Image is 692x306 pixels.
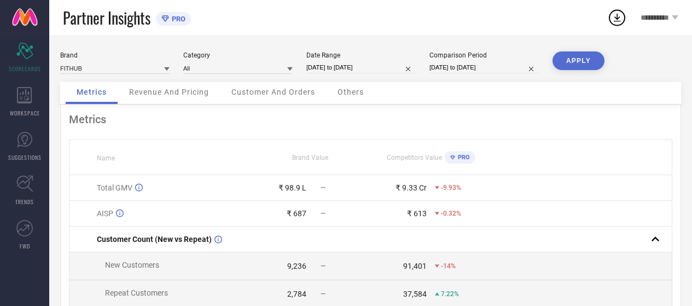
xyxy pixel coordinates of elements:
[97,154,115,162] span: Name
[403,290,427,298] div: 37,584
[8,153,42,161] span: SUGGESTIONS
[129,88,209,96] span: Revenue And Pricing
[15,198,34,206] span: TRENDS
[429,51,539,59] div: Comparison Period
[231,88,315,96] span: Customer And Orders
[321,210,325,217] span: —
[287,209,306,218] div: ₹ 687
[338,88,364,96] span: Others
[105,261,159,269] span: New Customers
[321,262,325,270] span: —
[60,51,170,59] div: Brand
[63,7,150,29] span: Partner Insights
[403,262,427,270] div: 91,401
[321,184,325,192] span: —
[306,51,416,59] div: Date Range
[396,183,427,192] div: ₹ 9.33 Cr
[553,51,604,70] button: APPLY
[441,184,461,192] span: -9.93%
[287,290,306,298] div: 2,784
[183,51,293,59] div: Category
[407,209,427,218] div: ₹ 613
[607,8,627,27] div: Open download list
[20,242,30,250] span: FWD
[292,154,328,161] span: Brand Value
[97,209,113,218] span: AISP
[10,109,40,117] span: WORKSPACE
[77,88,107,96] span: Metrics
[306,62,416,73] input: Select date range
[278,183,306,192] div: ₹ 98.9 L
[429,62,539,73] input: Select comparison period
[321,290,325,298] span: —
[69,113,672,126] div: Metrics
[441,210,461,217] span: -0.32%
[169,15,185,23] span: PRO
[97,235,212,244] span: Customer Count (New vs Repeat)
[441,290,459,298] span: 7.22%
[387,154,442,161] span: Competitors Value
[97,183,132,192] span: Total GMV
[105,288,168,297] span: Repeat Customers
[287,262,306,270] div: 9,236
[441,262,456,270] span: -14%
[455,154,470,161] span: PRO
[9,65,41,73] span: SCORECARDS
